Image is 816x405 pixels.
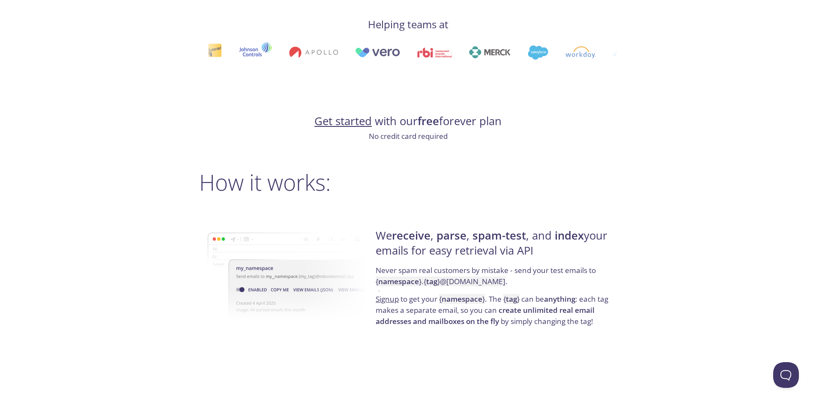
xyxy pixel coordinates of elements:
[426,276,437,286] strong: tag
[199,18,617,31] h4: Helping teams at
[376,305,595,326] strong: create unlimited real email addresses and mailboxes on the fly
[412,48,446,57] img: rbi
[199,114,617,129] h4: with our forever plan
[314,114,372,129] a: Get started
[560,46,590,58] img: workday
[376,294,614,327] p: to get your . The can be : each tag makes a separate email, so you can by simply changing the tag!
[555,228,584,243] strong: index
[436,228,466,243] strong: parse
[350,48,395,57] img: vero
[392,228,430,243] strong: receive
[376,276,505,286] code: { } . { } @[DOMAIN_NAME]
[376,265,614,294] p: Never spam real customers by mistake - send your test emails to .
[472,228,526,243] strong: spam-test
[208,209,382,344] img: namespace-image
[378,276,419,286] strong: namespace
[439,294,485,304] code: { }
[773,362,799,388] iframe: Help Scout Beacon - Open
[199,131,617,142] p: No credit card required
[522,45,543,60] img: salesforce
[506,294,517,304] strong: tag
[463,46,505,58] img: merck
[442,294,482,304] strong: namespace
[284,46,332,58] img: apollo
[376,294,399,304] a: Signup
[544,294,575,304] strong: anything
[376,228,614,265] h4: We , , , and your emails for easy retrieval via API
[503,294,520,304] code: { }
[199,169,617,195] h2: How it works:
[418,114,439,129] strong: free
[233,42,266,63] img: johnsoncontrols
